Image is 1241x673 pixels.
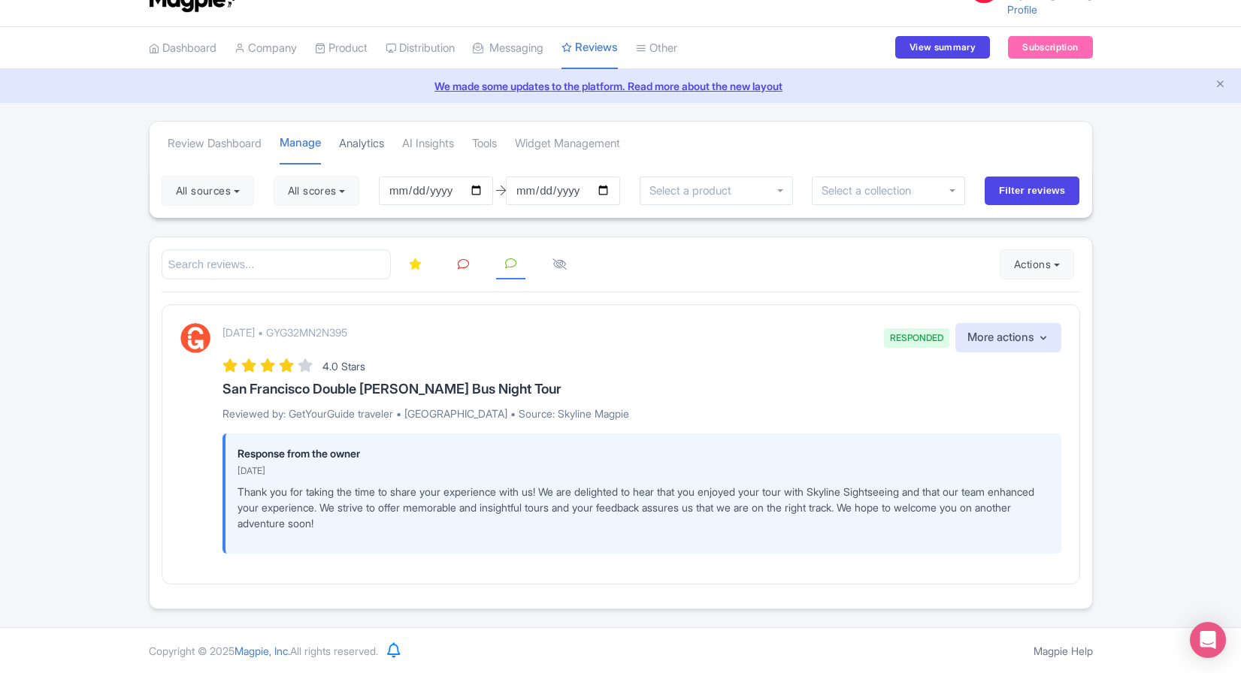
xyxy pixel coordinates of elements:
[1008,36,1092,59] a: Subscription
[955,323,1061,352] button: More actions
[222,324,347,340] p: [DATE] • GYG32MN2N395
[315,28,368,69] a: Product
[180,323,210,353] img: GetYourGuide Logo
[238,464,1049,478] p: [DATE]
[1000,249,1074,279] button: Actions
[162,249,392,280] input: Search reviews...
[162,176,254,206] button: All sources
[649,184,740,198] input: Select a product
[238,484,1049,531] p: Thank you for taking the time to share your experience with us! We are delighted to hear that you...
[140,643,387,659] div: Copyright © 2025 All rights reserved.
[822,184,922,198] input: Select a collection
[561,27,618,70] a: Reviews
[985,177,1080,205] input: Filter reviews
[1007,3,1037,16] a: Profile
[235,28,297,69] a: Company
[222,406,1061,421] p: Reviewed by: GetYourGuide traveler • [GEOGRAPHIC_DATA] • Source: Skyline Magpie
[274,176,360,206] button: All scores
[149,28,216,69] a: Dashboard
[1034,644,1093,657] a: Magpie Help
[322,360,365,373] span: 4.0 Stars
[895,36,990,59] a: View summary
[9,78,1232,94] a: We made some updates to the platform. Read more about the new layout
[235,644,290,657] span: Magpie, Inc.
[386,28,455,69] a: Distribution
[339,123,384,164] a: Analytics
[636,28,677,69] a: Other
[1215,77,1226,94] button: Close announcement
[515,123,620,164] a: Widget Management
[280,122,321,165] a: Manage
[473,28,543,69] a: Messaging
[472,123,497,164] a: Tools
[1190,622,1226,658] div: Open Intercom Messenger
[168,123,262,164] a: Review Dashboard
[222,382,1061,397] h3: San Francisco Double [PERSON_NAME] Bus Night Tour
[238,445,1049,461] p: Response from the owner
[402,123,454,164] a: AI Insights
[884,328,949,348] span: RESPONDED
